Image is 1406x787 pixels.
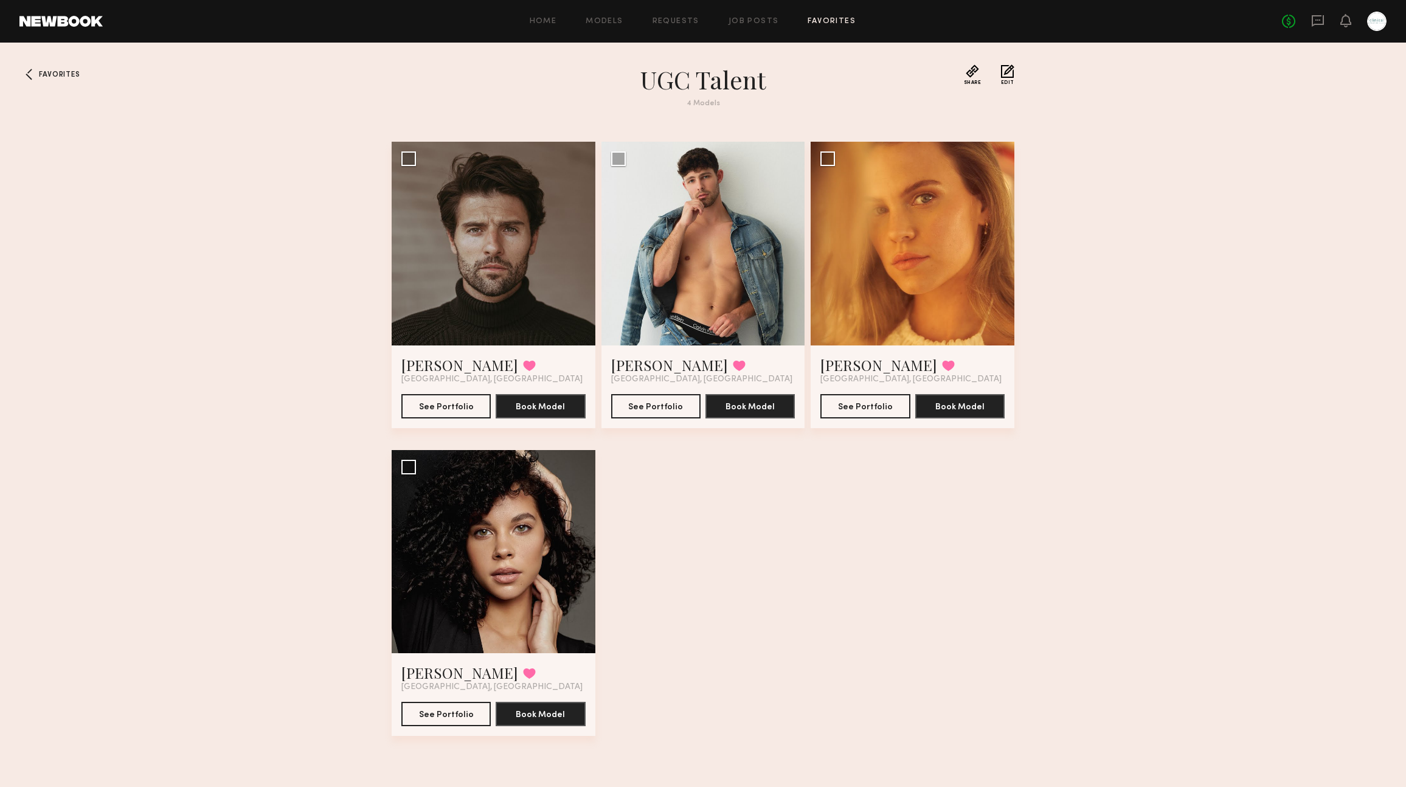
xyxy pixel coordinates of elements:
[401,702,491,726] button: See Portfolio
[586,18,623,26] a: Models
[496,702,585,726] button: Book Model
[496,401,585,411] a: Book Model
[611,355,728,375] a: [PERSON_NAME]
[964,64,982,85] button: Share
[401,375,583,384] span: [GEOGRAPHIC_DATA], [GEOGRAPHIC_DATA]
[1001,64,1014,85] button: Edit
[915,394,1005,418] button: Book Model
[401,682,583,692] span: [GEOGRAPHIC_DATA], [GEOGRAPHIC_DATA]
[915,401,1005,411] a: Book Model
[705,394,795,418] button: Book Model
[496,709,585,719] a: Book Model
[820,394,910,418] button: See Portfolio
[484,64,922,95] h1: UGC Talent
[401,663,518,682] a: [PERSON_NAME]
[729,18,779,26] a: Job Posts
[19,64,39,84] a: Favorites
[611,375,792,384] span: [GEOGRAPHIC_DATA], [GEOGRAPHIC_DATA]
[530,18,557,26] a: Home
[1001,80,1014,85] span: Edit
[401,394,491,418] button: See Portfolio
[705,401,795,411] a: Book Model
[484,100,922,108] div: 4 Models
[653,18,699,26] a: Requests
[964,80,982,85] span: Share
[401,355,518,375] a: [PERSON_NAME]
[820,355,937,375] a: [PERSON_NAME]
[611,394,701,418] button: See Portfolio
[820,375,1002,384] span: [GEOGRAPHIC_DATA], [GEOGRAPHIC_DATA]
[496,394,585,418] button: Book Model
[808,18,856,26] a: Favorites
[39,71,80,78] span: Favorites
